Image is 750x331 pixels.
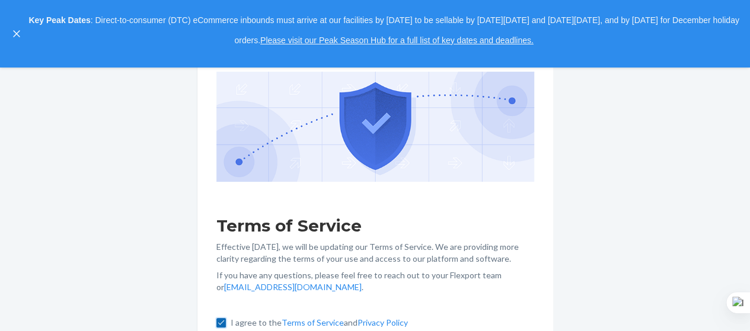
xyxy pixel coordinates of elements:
[358,317,408,327] a: Privacy Policy
[216,215,534,236] h1: Terms of Service
[224,282,362,292] a: [EMAIL_ADDRESS][DOMAIN_NAME]
[282,317,344,327] a: Terms of Service
[216,269,534,293] p: If you have any questions, please feel free to reach out to your Flexport team or .
[216,241,534,265] p: Effective [DATE], we will be updating our Terms of Service. We are providing more clarity regardi...
[28,15,90,25] strong: Key Peak Dates
[231,317,408,329] p: I agree to the and
[28,11,739,50] p: : Direct-to-consumer (DTC) eCommerce inbounds must arrive at our facilities by [DATE] to be sella...
[216,318,226,327] input: I agree to theTerms of ServiceandPrivacy Policy
[11,28,23,40] button: close,
[216,72,534,182] img: GDPR Compliance
[260,36,534,45] a: Please visit our Peak Season Hub for a full list of key dates and deadlines.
